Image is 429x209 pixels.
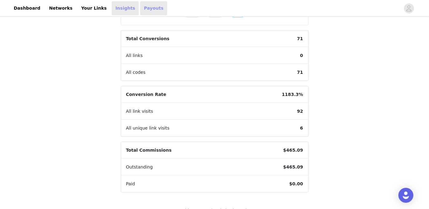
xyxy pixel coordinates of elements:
div: avatar [406,3,412,13]
span: $0.00 [284,176,308,192]
a: Your Links [77,1,110,15]
span: 1183.3% [277,86,308,103]
a: Payouts [140,1,167,15]
span: $465.09 [278,142,308,159]
span: All link visits [121,103,158,120]
span: 71 [292,31,308,47]
span: Total Conversions [121,31,175,47]
a: Dashboard [10,1,44,15]
span: $465.09 [278,159,308,175]
span: All codes [121,64,151,81]
span: Total Commissions [121,142,177,159]
a: Insights [112,1,139,15]
span: 92 [292,103,308,120]
div: Open Intercom Messenger [398,188,413,203]
span: 71 [292,64,308,81]
span: Paid [121,176,140,192]
span: 0 [295,47,308,64]
span: Conversion Rate [121,86,171,103]
span: 6 [295,120,308,136]
span: All links [121,47,148,64]
span: Outstanding [121,159,158,175]
span: All unique link visits [121,120,175,136]
a: Networks [45,1,76,15]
